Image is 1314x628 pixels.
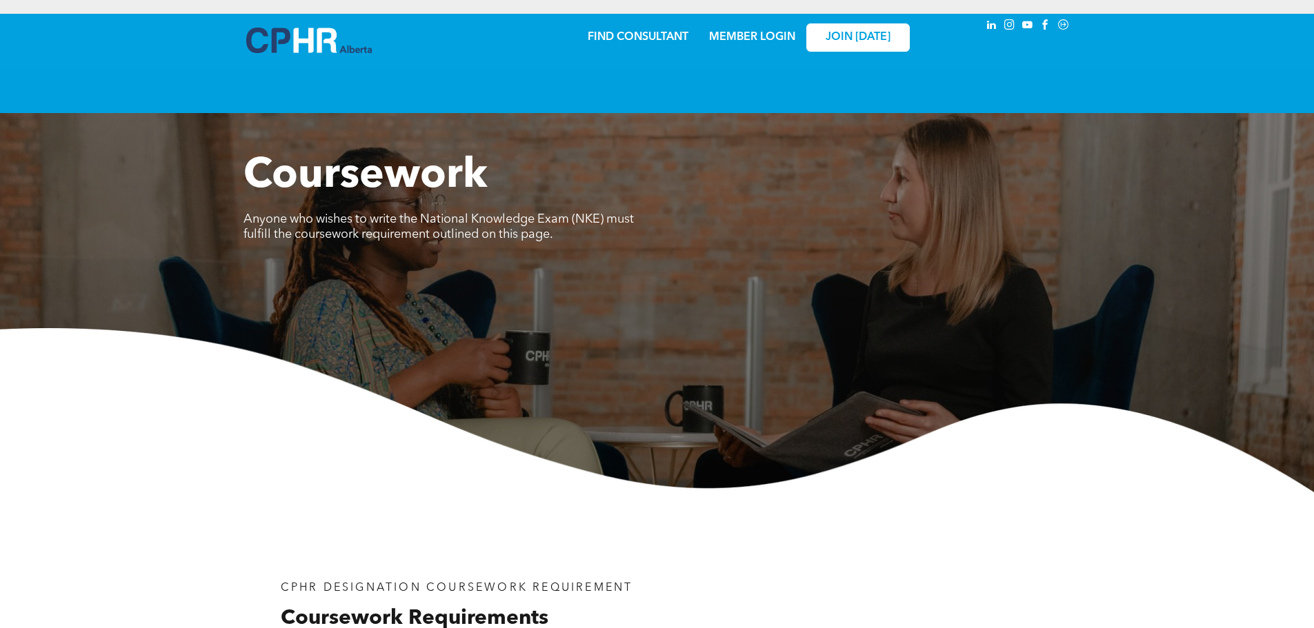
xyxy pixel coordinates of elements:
a: instagram [1002,17,1017,36]
a: linkedin [984,17,999,36]
span: CPHR DESIGNATION COURSEWORK REQUIREMENT [281,583,633,594]
a: JOIN [DATE] [806,23,910,52]
a: MEMBER LOGIN [709,32,795,43]
img: A blue and white logo for cp alberta [246,28,372,53]
span: JOIN [DATE] [826,31,890,44]
a: FIND CONSULTANT [588,32,688,43]
span: Anyone who wishes to write the National Knowledge Exam (NKE) must fulfill the coursework requirem... [243,213,634,241]
a: facebook [1038,17,1053,36]
span: Coursework [243,156,488,197]
a: youtube [1020,17,1035,36]
a: Social network [1056,17,1071,36]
